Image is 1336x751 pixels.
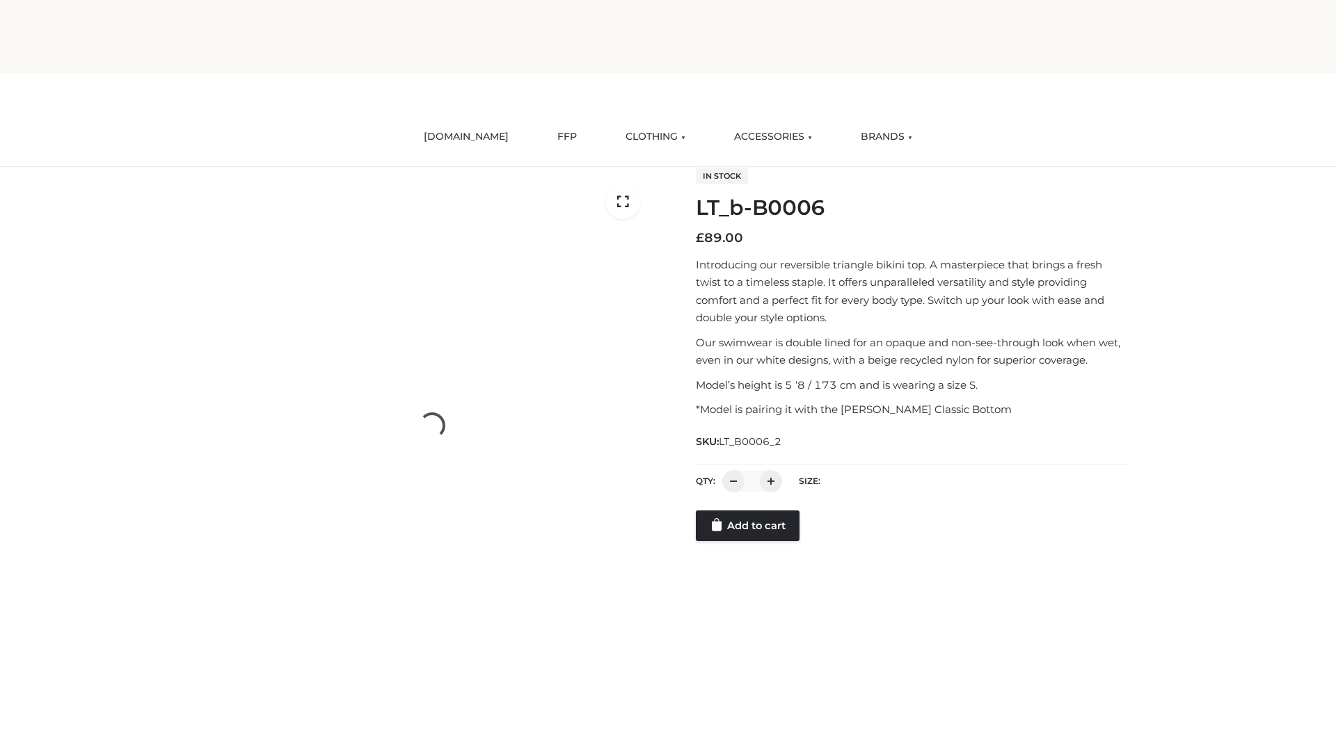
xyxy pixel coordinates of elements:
p: *Model is pairing it with the [PERSON_NAME] Classic Bottom [696,401,1129,419]
a: [DOMAIN_NAME] [413,122,519,152]
a: ACCESSORIES [724,122,822,152]
span: LT_B0006_2 [719,435,781,448]
p: Model’s height is 5 ‘8 / 173 cm and is wearing a size S. [696,376,1129,394]
bdi: 89.00 [696,230,743,245]
span: £ [696,230,704,245]
span: SKU: [696,433,783,450]
label: QTY: [696,476,715,486]
label: Size: [799,476,820,486]
p: Introducing our reversible triangle bikini top. A masterpiece that brings a fresh twist to a time... [696,256,1129,327]
a: Add to cart [696,510,800,541]
a: CLOTHING [615,122,696,152]
a: FFP [547,122,587,152]
p: Our swimwear is double lined for an opaque and non-see-through look when wet, even in our white d... [696,334,1129,369]
h1: LT_b-B0006 [696,195,1129,220]
a: BRANDS [850,122,923,152]
span: In stock [696,168,748,184]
